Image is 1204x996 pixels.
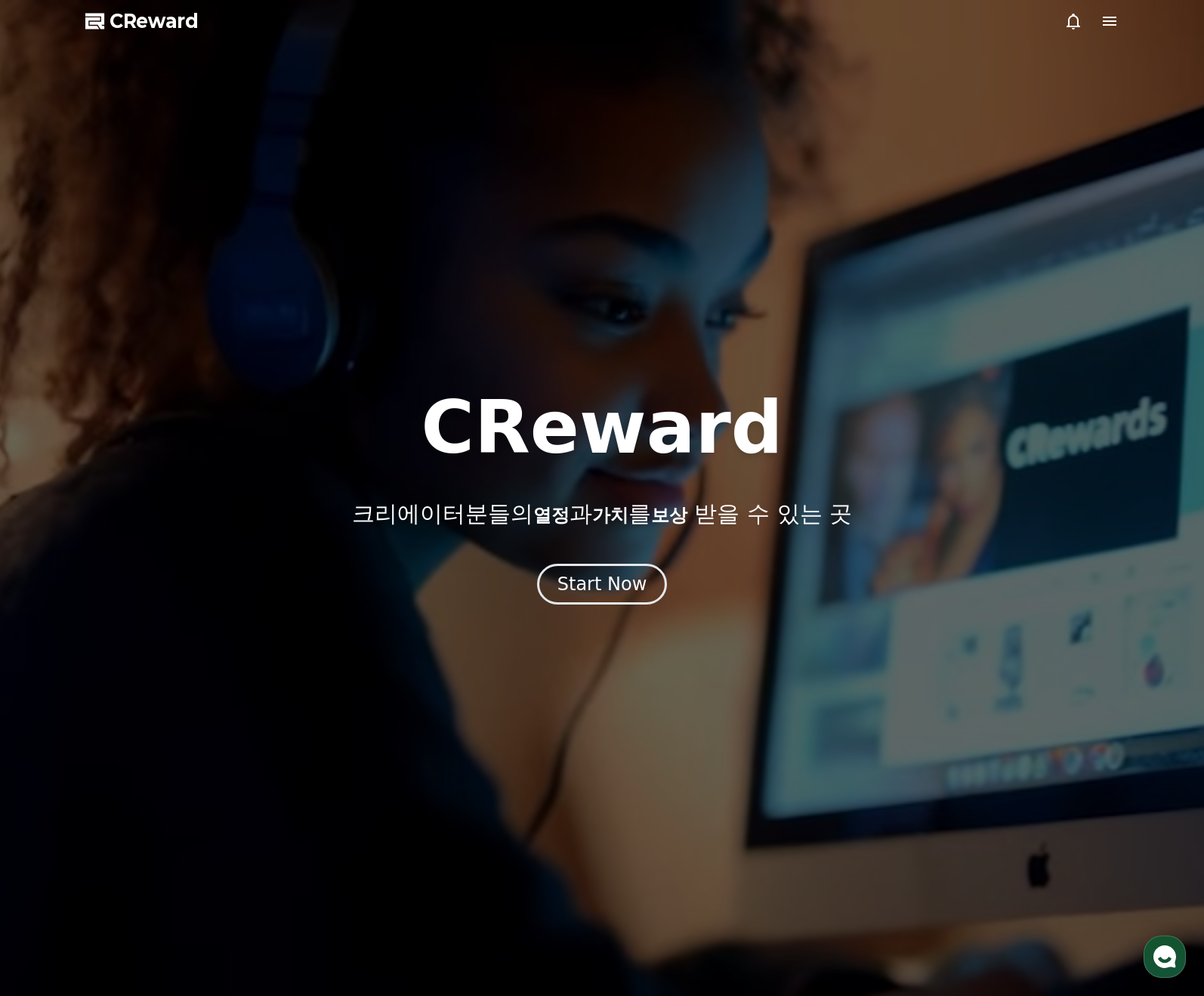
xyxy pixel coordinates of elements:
[537,564,668,605] button: Start Now
[421,391,783,464] h1: CReward
[352,500,852,527] p: 크리에이터분들의 과 를 받을 수 있는 곳
[138,503,156,515] span: 대화
[557,572,647,596] div: Start Now
[48,502,57,514] span: 홈
[233,502,252,514] span: 설정
[100,479,195,517] a: 대화
[110,9,199,33] span: CReward
[651,505,687,526] span: 보상
[195,479,290,517] a: 설정
[537,579,668,593] a: Start Now
[533,505,570,526] span: 열정
[85,9,199,33] a: CReward
[5,479,100,517] a: 홈
[592,505,628,526] span: 가치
